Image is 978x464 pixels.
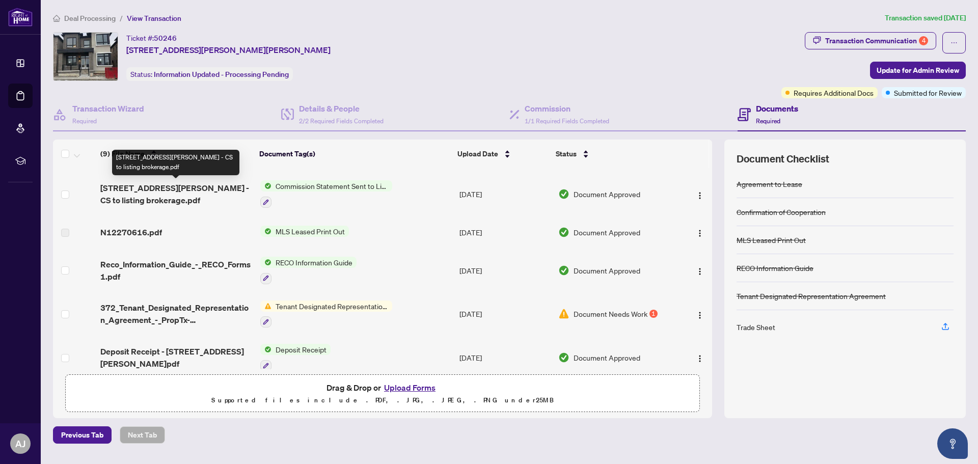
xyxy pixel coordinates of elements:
span: Status [556,148,577,159]
span: Commission Statement Sent to Listing Brokerage [271,180,392,192]
span: [STREET_ADDRESS][PERSON_NAME] - CS to listing brokerage.pdf [100,182,252,206]
span: Document Approved [574,265,640,276]
span: (9) File Name [100,148,145,159]
span: [STREET_ADDRESS][PERSON_NAME][PERSON_NAME] [126,44,331,56]
button: Status IconCommission Statement Sent to Listing Brokerage [260,180,392,208]
td: [DATE] [455,216,554,249]
img: Status Icon [260,344,271,355]
img: Document Status [558,352,569,363]
img: Document Status [558,188,569,200]
img: Logo [696,192,704,200]
img: Document Status [558,308,569,319]
button: Next Tab [120,426,165,444]
span: 372_Tenant_Designated_Representation_Agreement_-_PropTx-[PERSON_NAME].pdf [100,302,252,326]
div: 1 [649,310,658,318]
img: Logo [696,311,704,319]
button: Status IconDeposit Receipt [260,344,331,371]
img: IMG-N12270616_1.jpg [53,33,118,80]
img: Status Icon [260,257,271,268]
span: Requires Additional Docs [794,87,874,98]
span: 2/2 Required Fields Completed [299,117,384,125]
h4: Details & People [299,102,384,115]
button: Previous Tab [53,426,112,444]
button: Upload Forms [381,381,439,394]
td: [DATE] [455,172,554,216]
div: Confirmation of Cooperation [737,206,826,217]
span: home [53,15,60,22]
span: AJ [15,436,25,451]
h4: Documents [756,102,798,115]
span: Drag & Drop or [327,381,439,394]
span: ellipsis [950,39,958,46]
img: Logo [696,267,704,276]
div: 4 [919,36,928,45]
span: Information Updated - Processing Pending [154,70,289,79]
img: Document Status [558,227,569,238]
td: [DATE] [455,292,554,336]
th: Document Tag(s) [255,140,454,168]
button: Logo [692,306,708,322]
td: [DATE] [455,336,554,379]
span: 50246 [154,34,177,43]
button: Open asap [937,428,968,459]
span: Document Approved [574,227,640,238]
span: Submitted for Review [894,87,962,98]
span: Deposit Receipt [271,344,331,355]
div: Ticket #: [126,32,177,44]
img: Document Status [558,265,569,276]
button: Logo [692,224,708,240]
button: Logo [692,186,708,202]
span: Document Needs Work [574,308,647,319]
img: logo [8,8,33,26]
div: RECO Information Guide [737,262,813,274]
span: Drag & Drop orUpload FormsSupported files include .PDF, .JPG, .JPEG, .PNG under25MB [66,375,699,413]
span: Document Checklist [737,152,829,166]
span: MLS Leased Print Out [271,226,349,237]
div: Agreement to Lease [737,178,802,189]
span: Previous Tab [61,427,103,443]
span: Deposit Receipt - [STREET_ADDRESS][PERSON_NAME]pdf [100,345,252,370]
div: Transaction Communication [825,33,928,49]
img: Status Icon [260,301,271,312]
li: / [120,12,123,24]
h4: Transaction Wizard [72,102,144,115]
article: Transaction saved [DATE] [885,12,966,24]
th: Status [552,140,674,168]
span: Tenant Designated Representation Agreement [271,301,392,312]
span: Reco_Information_Guide_-_RECO_Forms 1.pdf [100,258,252,283]
img: Logo [696,354,704,363]
img: Status Icon [260,226,271,237]
div: Trade Sheet [737,321,775,333]
span: Upload Date [457,148,498,159]
p: Supported files include .PDF, .JPG, .JPEG, .PNG under 25 MB [72,394,693,406]
span: RECO Information Guide [271,257,357,268]
th: (9) File Name [96,140,255,168]
div: [STREET_ADDRESS][PERSON_NAME] - CS to listing brokerage.pdf [112,150,239,175]
span: Required [72,117,97,125]
span: Required [756,117,780,125]
span: 1/1 Required Fields Completed [525,117,609,125]
th: Upload Date [453,140,552,168]
span: Update for Admin Review [877,62,959,78]
span: View Transaction [127,14,181,23]
td: [DATE] [455,249,554,292]
button: Logo [692,262,708,279]
span: N12270616.pdf [100,226,162,238]
button: Status IconMLS Leased Print Out [260,226,349,237]
span: Document Approved [574,188,640,200]
img: Logo [696,229,704,237]
button: Status IconTenant Designated Representation Agreement [260,301,392,328]
span: Deal Processing [64,14,116,23]
button: Update for Admin Review [870,62,966,79]
button: Logo [692,349,708,366]
button: Status IconRECO Information Guide [260,257,357,284]
button: Transaction Communication4 [805,32,936,49]
div: MLS Leased Print Out [737,234,806,245]
div: Status: [126,67,293,81]
span: Document Approved [574,352,640,363]
h4: Commission [525,102,609,115]
img: Status Icon [260,180,271,192]
div: Tenant Designated Representation Agreement [737,290,886,302]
